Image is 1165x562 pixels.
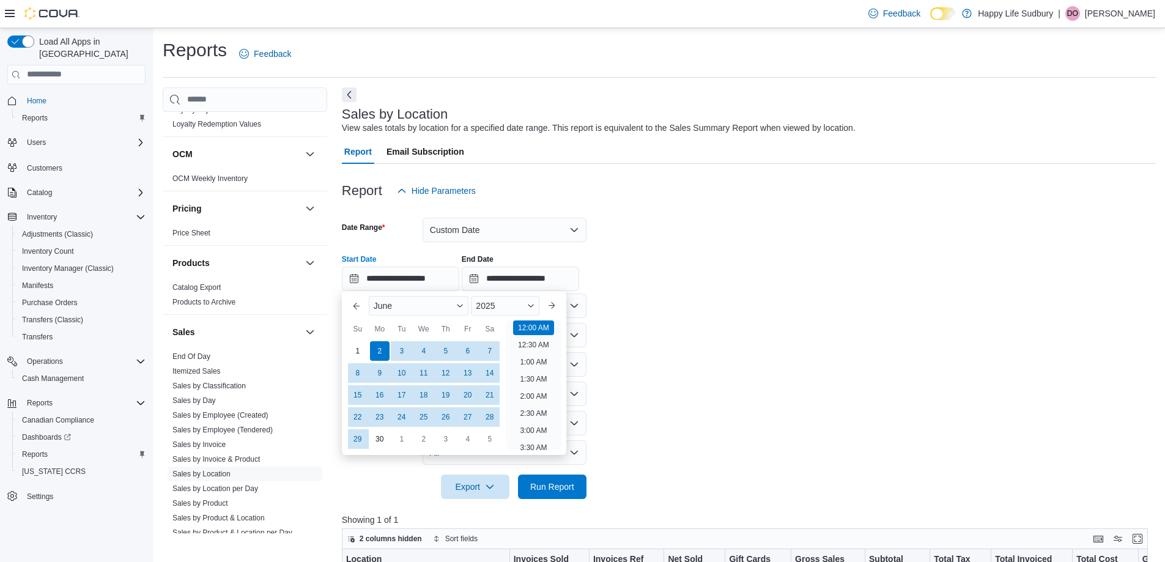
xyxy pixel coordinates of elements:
[342,223,385,232] label: Date Range
[12,429,150,446] a: Dashboards
[172,411,268,420] a: Sales by Employee (Created)
[458,385,478,405] div: day-20
[348,363,368,383] div: day-8
[1091,531,1106,546] button: Keyboard shortcuts
[17,312,146,327] span: Transfers (Classic)
[12,226,150,243] button: Adjustments (Classic)
[22,281,53,290] span: Manifests
[7,87,146,537] nav: Complex example
[17,261,119,276] a: Inventory Manager (Classic)
[1085,6,1155,21] p: [PERSON_NAME]
[22,354,146,369] span: Operations
[27,492,53,501] span: Settings
[22,432,71,442] span: Dashboards
[172,119,261,129] span: Loyalty Redemption Values
[163,280,327,314] div: Products
[1058,6,1060,21] p: |
[17,447,53,462] a: Reports
[348,385,368,405] div: day-15
[441,475,509,499] button: Export
[2,353,150,370] button: Operations
[172,484,258,494] span: Sales by Location per Day
[513,320,554,335] li: 12:00 AM
[348,341,368,361] div: day-1
[458,429,478,449] div: day-4
[172,228,210,238] span: Price Sheet
[569,330,579,340] button: Open list of options
[569,360,579,369] button: Open list of options
[458,407,478,427] div: day-27
[344,139,372,164] span: Report
[515,423,552,438] li: 3:00 AM
[22,298,78,308] span: Purchase Orders
[480,429,500,449] div: day-5
[22,354,68,369] button: Operations
[436,385,456,405] div: day-19
[22,396,57,410] button: Reports
[515,389,552,404] li: 2:00 AM
[930,20,931,21] span: Dark Mode
[1065,6,1080,21] div: Daniela Orrego
[27,163,62,173] span: Customers
[172,528,292,537] a: Sales by Product & Location per Day
[436,407,456,427] div: day-26
[17,413,99,427] a: Canadian Compliance
[342,531,427,546] button: 2 columns hidden
[2,134,150,151] button: Users
[24,7,80,20] img: Cova
[172,257,210,269] h3: Products
[515,355,552,369] li: 1:00 AM
[22,210,62,224] button: Inventory
[22,94,51,108] a: Home
[392,363,412,383] div: day-10
[172,148,193,160] h3: OCM
[34,35,146,60] span: Load All Apps in [GEOGRAPHIC_DATA]
[12,294,150,311] button: Purchase Orders
[436,319,456,339] div: Th
[17,371,89,386] a: Cash Management
[2,92,150,109] button: Home
[303,147,317,161] button: OCM
[17,464,146,479] span: Washington CCRS
[172,326,195,338] h3: Sales
[392,341,412,361] div: day-3
[462,254,494,264] label: End Date
[506,320,561,450] ul: Time
[864,1,925,26] a: Feedback
[22,374,84,383] span: Cash Management
[163,38,227,62] h1: Reports
[2,184,150,201] button: Catalog
[17,227,146,242] span: Adjustments (Classic)
[163,102,327,136] div: Loyalty
[392,429,412,449] div: day-1
[414,407,434,427] div: day-25
[530,481,574,493] span: Run Report
[172,426,273,434] a: Sales by Employee (Tendered)
[172,120,261,128] a: Loyalty Redemption Values
[22,264,114,273] span: Inventory Manager (Classic)
[172,202,300,215] button: Pricing
[423,218,586,242] button: Custom Date
[374,301,392,311] span: June
[480,407,500,427] div: day-28
[22,160,146,175] span: Customers
[978,6,1053,21] p: Happy Life Sudbury
[27,212,57,222] span: Inventory
[347,296,366,316] button: Previous Month
[436,363,456,383] div: day-12
[22,185,146,200] span: Catalog
[172,352,210,361] a: End Of Day
[392,319,412,339] div: Tu
[27,398,53,408] span: Reports
[17,371,146,386] span: Cash Management
[27,138,46,147] span: Users
[172,202,201,215] h3: Pricing
[515,406,552,421] li: 2:30 AM
[172,174,248,183] span: OCM Weekly Inventory
[1067,6,1078,21] span: DO
[414,429,434,449] div: day-2
[172,396,216,405] span: Sales by Day
[17,464,91,479] a: [US_STATE] CCRS
[22,93,146,108] span: Home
